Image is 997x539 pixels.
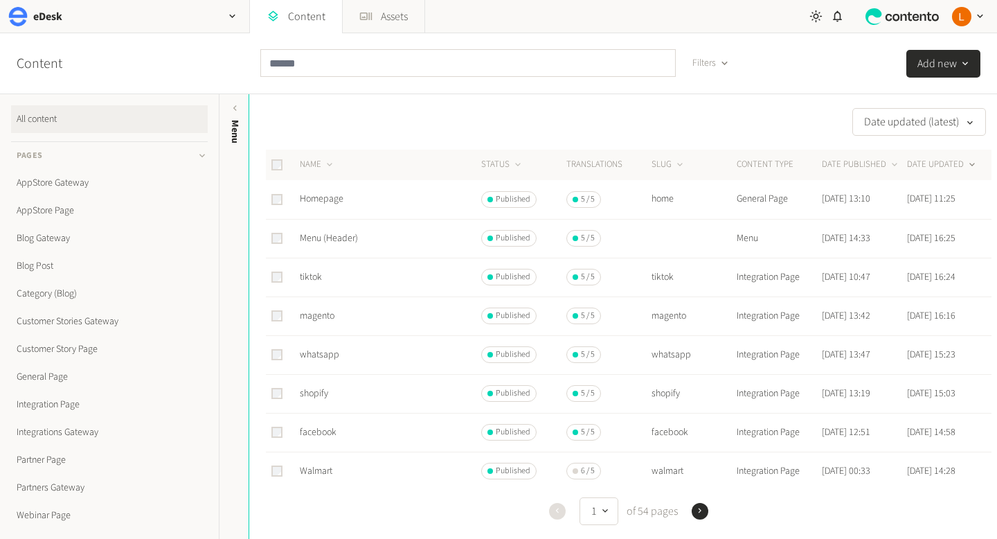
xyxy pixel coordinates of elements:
time: [DATE] 13:10 [822,192,870,206]
a: All content [11,105,208,133]
time: [DATE] 16:16 [907,309,955,323]
a: Homepage [300,192,343,206]
span: of 54 pages [624,503,678,520]
span: 5 / 5 [581,348,595,361]
time: [DATE] 13:42 [822,309,870,323]
a: Customer Stories Gateway [11,308,208,335]
span: Published [496,387,530,400]
span: Published [496,193,530,206]
td: Integration Page [736,413,821,452]
span: 5 / 5 [581,426,595,439]
button: 1 [580,497,618,525]
button: Add new [906,50,980,78]
time: [DATE] 14:58 [907,425,955,439]
span: Published [496,426,530,439]
time: [DATE] 13:19 [822,387,870,400]
span: 5 / 5 [581,271,595,283]
td: magento [651,297,736,335]
a: Integration Page [11,391,208,418]
time: [DATE] 16:25 [907,231,955,245]
td: Menu [736,219,821,258]
td: whatsapp [651,335,736,374]
time: [DATE] 16:24 [907,270,955,284]
a: Partners Gateway [11,474,208,502]
img: Laura Kane [952,7,971,26]
a: AppStore Page [11,197,208,224]
span: Published [496,232,530,245]
h2: Content [17,53,94,74]
a: Category (Blog) [11,280,208,308]
span: 5 / 5 [581,310,595,322]
a: Customer Story Page [11,335,208,363]
th: Translations [566,150,651,180]
td: home [651,180,736,219]
span: Published [496,310,530,322]
span: 6 / 5 [581,465,595,477]
td: facebook [651,413,736,452]
img: eDesk [8,7,28,26]
span: Published [496,271,530,283]
a: whatsapp [300,348,339,362]
th: CONTENT TYPE [736,150,821,180]
button: Date updated (latest) [852,108,986,136]
td: General Page [736,180,821,219]
h2: eDesk [33,8,62,25]
a: facebook [300,425,336,439]
a: tiktok [300,270,322,284]
span: 5 / 5 [581,232,595,245]
a: magento [300,309,334,323]
button: STATUS [481,158,523,172]
time: [DATE] 15:03 [907,387,955,400]
td: walmart [651,452,736,491]
span: 5 / 5 [581,387,595,400]
a: AppStore Gateway [11,169,208,197]
span: 5 / 5 [581,193,595,206]
a: Walmart [300,464,332,478]
span: Menu [228,120,242,143]
a: Integrations Gateway [11,418,208,446]
time: [DATE] 10:47 [822,270,870,284]
button: NAME [300,158,335,172]
time: [DATE] 13:47 [822,348,870,362]
span: Published [496,348,530,361]
button: DATE PUBLISHED [822,158,900,172]
a: Blog Gateway [11,224,208,252]
a: Partner Page [11,446,208,474]
span: Pages [17,150,43,162]
td: Integration Page [736,258,821,297]
a: shopify [300,387,328,400]
time: [DATE] 14:28 [907,464,955,478]
a: Webinar Page [11,502,208,529]
span: Published [496,465,530,477]
td: tiktok [651,258,736,297]
a: Menu (Header) [300,231,358,245]
td: Integration Page [736,374,821,413]
time: [DATE] 14:33 [822,231,870,245]
td: shopify [651,374,736,413]
button: Filters [681,49,740,77]
button: DATE UPDATED [907,158,978,172]
td: Integration Page [736,297,821,335]
td: Integration Page [736,335,821,374]
button: SLUG [652,158,685,172]
span: Filters [692,56,716,71]
a: Blog Post [11,252,208,280]
time: [DATE] 00:33 [822,464,870,478]
td: Integration Page [736,452,821,491]
time: [DATE] 15:23 [907,348,955,362]
time: [DATE] 12:51 [822,425,870,439]
a: General Page [11,363,208,391]
time: [DATE] 11:25 [907,192,955,206]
